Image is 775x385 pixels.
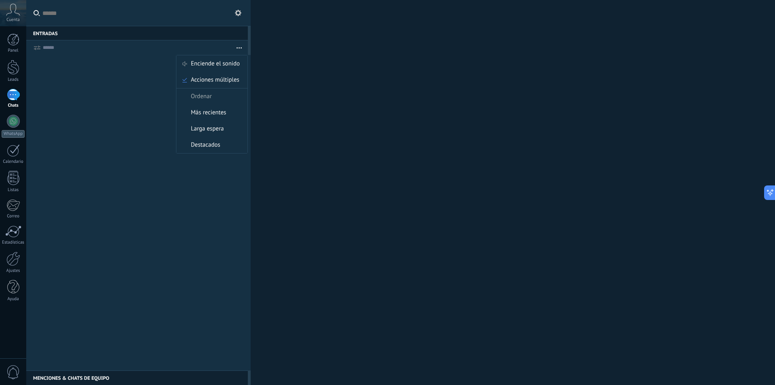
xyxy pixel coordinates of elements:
div: Entradas [26,26,248,40]
span: Ordenar [191,88,212,105]
div: Ayuda [2,297,25,302]
span: Destacados [191,137,220,153]
div: WhatsApp [2,130,25,138]
div: Correo [2,214,25,219]
div: Panel [2,48,25,53]
span: Cuenta [6,17,20,23]
div: Leads [2,77,25,82]
button: Más [230,40,248,55]
div: Menciones & Chats de equipo [26,370,248,385]
div: Calendario [2,159,25,164]
span: Enciende el sonido [191,56,240,72]
span: Larga espera [191,121,224,137]
span: Acciones múltiples [191,72,239,88]
div: Ajustes [2,268,25,273]
span: Más recientes [191,105,226,121]
div: Estadísticas [2,240,25,245]
div: Listas [2,187,25,193]
div: Chats [2,103,25,108]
